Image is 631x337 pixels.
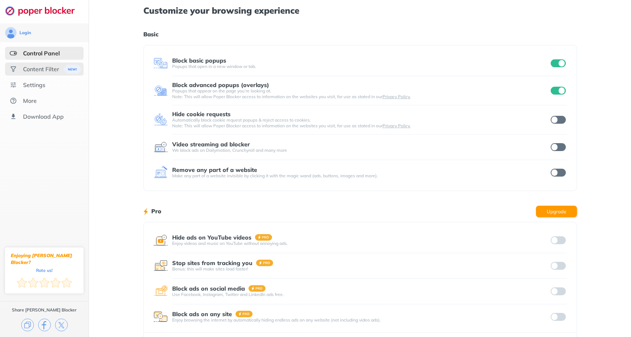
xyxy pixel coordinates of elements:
[10,81,17,88] img: settings.svg
[23,97,37,104] div: More
[172,82,269,88] div: Block advanced popups (overlays)
[172,292,549,297] div: Use Facebook, Instagram, Twitter and LinkedIn ads free.
[153,165,168,180] img: feature icon
[172,141,250,147] div: Video streaming ad blocker
[249,285,266,292] img: pro-badge.svg
[172,88,549,100] div: Popups that appear on the page you’re looking at. Note: This will allow Poper Blocker access to i...
[143,207,148,216] img: lighting bolt
[153,56,168,70] img: feature icon
[23,65,59,73] div: Content Filter
[255,234,272,241] img: pro-badge.svg
[172,173,549,179] div: Make any part of a website invisible by clicking it with the magic wand (ads, buttons, images and...
[172,167,257,173] div: Remove any part of a website
[172,64,549,69] div: Popups that open in a new window or tab.
[23,113,64,120] div: Download App
[55,319,68,331] img: x.svg
[23,81,45,88] div: Settings
[172,260,252,266] div: Stop sites from tracking you
[256,260,273,266] img: pro-badge.svg
[153,233,168,247] img: feature icon
[382,123,411,128] a: Privacy Policy.
[172,311,232,317] div: Block ads on any site
[151,206,161,216] h1: Pro
[5,27,17,38] img: avatar.svg
[536,206,577,217] button: Upgrade
[153,310,168,324] img: feature icon
[19,30,31,36] div: Login
[153,113,168,127] img: feature icon
[172,57,226,64] div: Block basic popups
[36,269,53,272] div: Rate us!
[143,6,577,15] h1: Customize your browsing experience
[153,83,168,98] img: feature icon
[23,50,60,57] div: Control Panel
[172,117,549,129] div: Automatically block cookie request popups & reject access to cookies. Note: This will allow Poper...
[172,147,549,153] div: We block ads on Dailymotion, Crunchyroll and many more
[236,311,253,317] img: pro-badge.svg
[153,284,168,299] img: feature icon
[11,252,78,266] div: Enjoying [PERSON_NAME] Blocker?
[38,319,51,331] img: facebook.svg
[172,266,549,272] div: Bonus: this will make sites load faster!
[172,285,245,292] div: Block ads on social media
[172,111,231,117] div: Hide cookie requests
[382,94,411,99] a: Privacy Policy.
[5,6,82,16] img: logo-webpage.svg
[172,317,549,323] div: Enjoy browsing the internet by automatically hiding endless ads on any website (not including vid...
[172,241,549,246] div: Enjoy videos and music on YouTube without annoying ads.
[172,234,251,241] div: Hide ads on YouTube videos
[153,259,168,273] img: feature icon
[12,307,77,313] div: Share [PERSON_NAME] Blocker
[63,65,81,74] img: menuBanner.svg
[10,50,17,57] img: features-selected.svg
[10,97,17,104] img: about.svg
[10,113,17,120] img: download-app.svg
[21,319,34,331] img: copy.svg
[153,140,168,154] img: feature icon
[143,29,577,39] h1: Basic
[10,65,17,73] img: social.svg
